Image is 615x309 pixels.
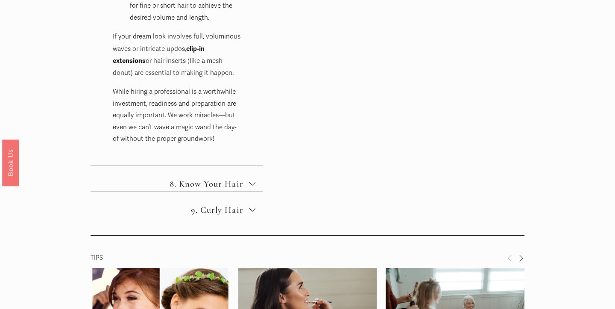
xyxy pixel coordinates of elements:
span: TIPS [91,254,103,261]
span: 8. Know Your Hair [111,178,249,189]
button: 9. Curly Hair [91,192,263,217]
span: Next [518,254,524,261]
p: If your dream look involves full, voluminous waves or intricate updos, or hair inserts (like a me... [113,31,241,79]
a: Book Us [2,140,19,186]
button: 8. Know Your Hair [91,166,263,191]
span: Previous [507,254,513,261]
p: While hiring a professional is a worthwhile investment, readiness and preparation are equally imp... [113,86,241,145]
span: 9. Curly Hair [111,205,249,215]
